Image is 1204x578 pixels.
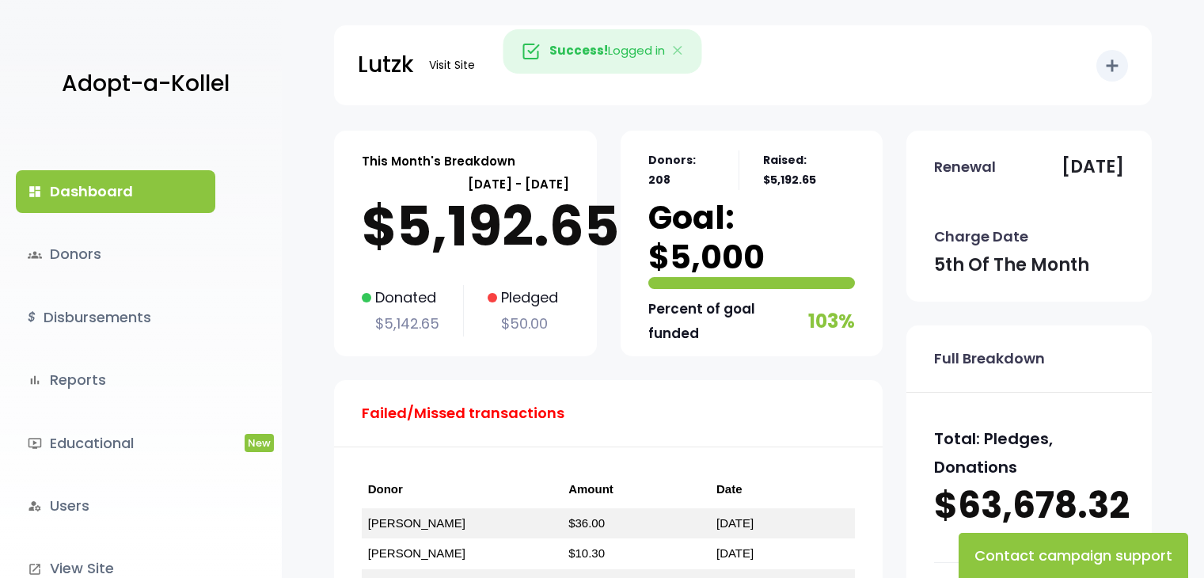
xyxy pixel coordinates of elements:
[934,346,1045,371] p: Full Breakdown
[362,150,515,172] p: This Month's Breakdown
[503,29,701,74] div: Logged in
[245,434,274,452] span: New
[368,516,465,530] a: [PERSON_NAME]
[362,471,563,508] th: Donor
[362,311,439,337] p: $5,142.65
[28,373,42,387] i: bar_chart
[934,424,1124,481] p: Total: Pledges, Donations
[568,516,605,530] a: $36.00
[16,485,215,527] a: manage_accountsUsers
[1062,151,1124,183] p: [DATE]
[28,499,42,513] i: manage_accounts
[568,546,605,560] a: $10.30
[710,471,855,508] th: Date
[716,516,754,530] a: [DATE]
[549,42,608,59] strong: Success!
[28,436,42,451] i: ondemand_video
[28,306,36,329] i: $
[362,195,569,258] p: $5,192.65
[16,359,215,401] a: bar_chartReports
[648,297,805,345] p: Percent of goal funded
[959,533,1188,578] button: Contact campaign support
[488,285,558,310] p: Pledged
[716,546,754,560] a: [DATE]
[16,170,215,213] a: dashboardDashboard
[28,248,42,262] span: groups
[934,154,996,180] p: Renewal
[562,471,710,508] th: Amount
[934,481,1124,530] p: $63,678.32
[16,233,215,276] a: groupsDonors
[648,198,856,277] p: Goal: $5,000
[358,45,413,85] p: Lutzk
[934,249,1089,281] p: 5th of the month
[62,64,230,104] p: Adopt-a-Kollel
[16,296,215,339] a: $Disbursements
[1096,50,1128,82] button: add
[934,224,1028,249] p: Charge Date
[1103,56,1122,75] i: add
[362,285,439,310] p: Donated
[28,184,42,199] i: dashboard
[488,311,558,337] p: $50.00
[808,304,855,338] p: 103%
[421,50,483,81] a: Visit Site
[368,546,465,560] a: [PERSON_NAME]
[28,562,42,576] i: launch
[362,401,564,426] p: Failed/Missed transactions
[648,150,715,190] p: Donors: 208
[655,30,701,73] button: Close
[16,422,215,465] a: ondemand_videoEducationalNew
[362,173,569,195] p: [DATE] - [DATE]
[763,150,855,190] p: Raised: $5,192.65
[54,46,230,123] a: Adopt-a-Kollel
